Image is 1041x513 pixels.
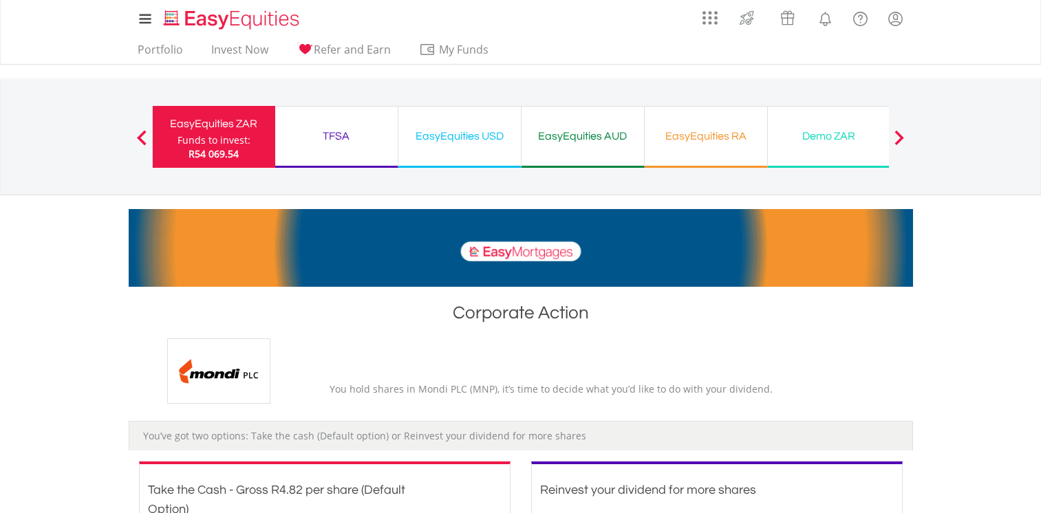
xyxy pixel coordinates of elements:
a: Invest Now [206,43,274,64]
a: Notifications [808,3,843,31]
a: FAQ's and Support [843,3,878,31]
img: vouchers-v2.svg [776,7,799,29]
img: EQU.ZA.MNP.png [167,338,270,404]
div: EasyEquities AUD [530,127,636,146]
span: R54 069.54 [189,147,239,160]
img: thrive-v2.svg [736,7,758,29]
a: My Profile [878,3,913,34]
span: Reinvest your dividend for more shares [540,483,756,496]
a: Refer and Earn [291,43,396,64]
img: grid-menu-icon.svg [702,10,718,25]
a: Portfolio [132,43,189,64]
div: EasyEquities ZAR [161,114,267,133]
a: Home page [158,3,305,31]
span: Refer and Earn [314,42,391,57]
button: Next [886,137,913,151]
div: Demo ZAR [776,127,882,146]
div: EasyEquities RA [653,127,759,146]
div: TFSA [283,127,389,146]
span: You’ve got two options: Take the cash (Default option) or Reinvest your dividend for more shares [143,429,586,442]
img: EasyMortage Promotion Banner [129,209,913,287]
h1: Corporate Action [129,301,913,331]
span: My Funds [419,41,509,58]
div: Funds to invest: [178,133,250,147]
a: Vouchers [767,3,808,29]
img: EasyEquities_Logo.png [161,8,305,31]
button: Previous [128,137,155,151]
span: You hold shares in Mondi PLC (MNP), it’s time to decide what you’d like to do with your dividend. [330,382,773,395]
div: EasyEquities USD [407,127,513,146]
a: AppsGrid [694,3,727,25]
